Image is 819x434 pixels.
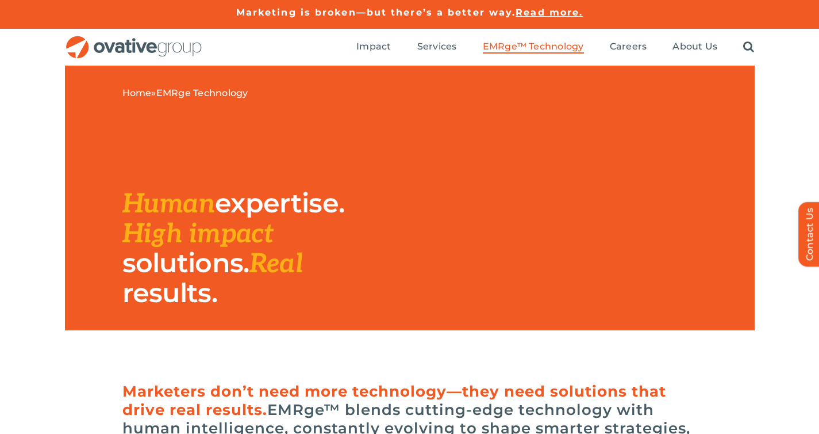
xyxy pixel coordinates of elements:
[122,382,666,419] span: Marketers don’t need more technology—they need solutions that drive real results.
[156,87,248,98] span: EMRge Technology
[610,41,647,54] a: Careers
[516,7,583,18] a: Read more.
[122,188,216,220] span: Human
[356,29,754,66] nav: Menu
[483,41,584,54] a: EMRge™ Technology
[672,41,717,52] span: About Us
[236,7,516,18] a: Marketing is broken—but there’s a better way.
[122,111,237,160] img: EMRGE_RGB_wht
[122,276,217,309] span: results.
[417,41,457,54] a: Services
[743,41,754,54] a: Search
[122,246,249,279] span: solutions.
[249,248,303,280] span: Real
[483,41,584,52] span: EMRge™ Technology
[122,87,152,98] a: Home
[65,35,203,45] a: OG_Full_horizontal_RGB
[672,41,717,54] a: About Us
[417,41,457,52] span: Services
[122,218,274,250] span: High impact
[215,186,344,219] span: expertise.
[610,41,647,52] span: Careers
[356,41,391,54] a: Impact
[356,41,391,52] span: Impact
[410,66,755,238] img: EMRge Landing Page Header Image
[122,87,248,99] span: »
[720,296,755,330] img: EMRge_HomePage_Elements_Arrow Box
